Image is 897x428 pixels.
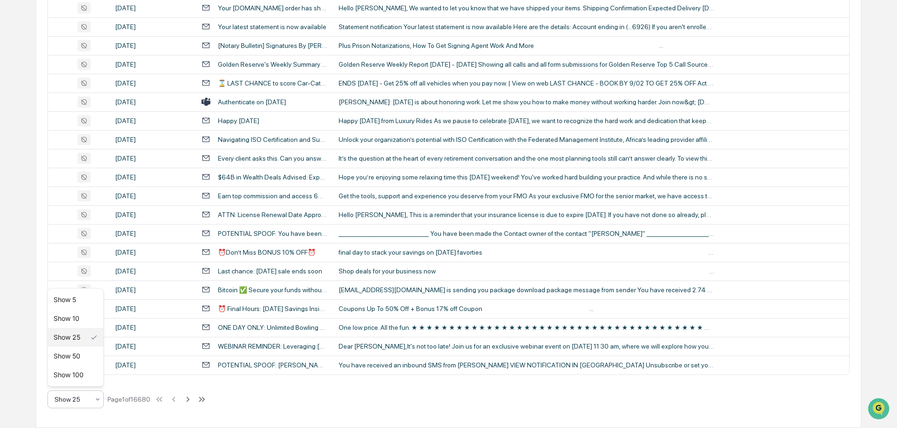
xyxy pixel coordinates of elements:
div: ⏰ Final Hours: [DATE] Savings Inside! [218,305,327,312]
div: $64B in Wealth Deals Advised: Expert Guidance for Your Vision [218,173,327,181]
div: [DATE] [115,23,190,31]
div: Get the tools, support and experience you deserve from your FMO As your exclusive FMO for the sen... [339,192,714,200]
div: Shop deals for your business now ‍͏ ͏ ‍͏ ͏ ‍͏ ͏ ‍͏ ͏ ‍͏ ͏ ‍͏ ͏ ‍͏ ͏ ‍͏ ͏ ‍͏ ͏ ‍͏ ͏ ‍͏ ͏ ‍͏ ͏ ‍͏ ͏... [339,267,714,275]
div: [DATE] [115,117,190,125]
div: Show 10 [48,309,103,328]
div: Happy [DATE] from Luxury Rides As we pause to celebrate [DATE], we want to recognize the hard wor... [339,117,714,125]
div: ATTN: License Renewal Date Approaching [218,211,327,218]
div: Golden Reserve Weekly Report [DATE] - [DATE] Showing all calls and all form submissions for Golde... [339,61,714,68]
a: 🖐️Preclearance [6,115,64,132]
a: 🔎Data Lookup [6,132,63,149]
div: [DATE] [115,173,190,181]
p: How can we help? [9,20,171,35]
div: 🗄️ [68,119,76,127]
div: One low price. All the fun. ★ ★ ★ ★ ★ ★ ★ ★ ★ ★ ★ ★ ★ ★ ★ ★ ★ ★ ★ ★ ★ ★ ★ ★ ★ ★ ★ ★ ★ ★ ★ ★ ★ ★ ★... [339,324,714,331]
a: Powered byPylon [66,159,114,166]
div: Golden Reserve's Weekly Summary for [DATE]-[DATE] [218,61,327,68]
div: ⌛ LAST CHANCE to score Car-Cation savings. Book by 9/02! [218,79,327,87]
span: Data Lookup [19,136,59,146]
div: Your latest statement is now available [218,23,326,31]
img: 1746055101610-c473b297-6a78-478c-a979-82029cc54cd1 [9,72,26,89]
div: Hope you’re enjoying some relaxing time this [DATE] weekend! You've worked hard building your pra... [339,173,714,181]
div: [DATE] [115,249,190,256]
div: [DATE] [115,305,190,312]
div: Show 50 [48,347,103,366]
div: POTENTIAL SPOOF: [PERSON_NAME] has sent you a new SMS [218,361,327,369]
div: [Notary Bulletin] Signatures By [PERSON_NAME], Acknowledgments [218,42,327,49]
div: [DATE] [115,361,190,369]
div: Statement notification Your latest statement is now available Here are the details: Account endin... [339,23,714,31]
div: Hello [PERSON_NAME], We wanted to let you know that we have shipped your items. Shipping Confirma... [339,4,714,12]
div: Show 100 [48,366,103,384]
div: [EMAIL_ADDRESS][DOMAIN_NAME] is sending you package download package message from sender You have... [339,286,714,294]
div: [DATE] [115,342,190,350]
div: Page 1 of 16680 [108,396,150,403]
span: Pylon [93,159,114,166]
div: final day to stack your savings on [DATE] favorties ͏ ͏ ͏ ͏ ͏ ͏ ͏ ͏ ͏ ͏ ͏ ͏ ͏ ͏ ͏ ͏ ͏ ͏ ͏ ͏ ͏ ͏ ͏... [339,249,714,256]
div: [PERSON_NAME]: [DATE] is about honoring work. Let me show you how to make money without working h... [339,98,714,106]
div: WEBINAR REMINDER: Leveraging [US_STATE]'s $180K TechCred Grant for AI Automation [218,342,327,350]
div: [DATE] [115,211,190,218]
div: [DATE] [115,98,190,106]
div: [DATE] [115,230,190,237]
div: [DATE] [115,324,190,331]
div: Plus Prison Notarizations, How To Get Signing Agent Work And More ͏ ‌ ﻿ ͏ ‌ ﻿ ͏ ‌ ﻿ ͏ ‌ ﻿ ͏ ‌ ﻿ ͏... [339,42,714,49]
div: ⏰Don’t Miss BONUS 10% OFF⏰ [218,249,316,256]
div: Every client asks this. Can you answer confidently? [218,155,327,162]
div: Start new chat [32,72,154,81]
div: Bitcoin ✅ Secure your funds without delay [218,286,327,294]
span: Preclearance [19,118,61,128]
div: ENDS [DATE] - Get 25% off all vehicles when you pay now. | View on web LAST CHANCE - BOOK BY 9/02... [339,79,714,87]
div: [DATE] [115,4,190,12]
button: Start new chat [160,75,171,86]
iframe: Open customer support [867,397,892,422]
div: [DATE] [115,136,190,143]
div: Coupons Up To 50% Off + Bonus 17% off Coupon ‌ ‌ ‌ ‌ ‌ ‌ ‌ ‌ ‌ ‌ ‌ ‌ ‌ ‌ ‌ ‌ ‌ ‌ ‌ ‌ ‌ ‌ ‌ ‌ ‌ ‌ ... [339,305,714,312]
div: [DATE] [115,61,190,68]
div: [DATE] [115,155,190,162]
div: Happy [DATE] [218,117,259,125]
div: 🔎 [9,137,17,145]
div: You have received an inbound SMS from [PERSON_NAME] VIEW NOTIFICATION IN [GEOGRAPHIC_DATA] Unsubs... [339,361,714,369]
div: Navigating ISO Certification and Sustainable Compliance [218,136,327,143]
div: Dear [PERSON_NAME],​ It's not too late! Join us for an exclusive webinar event on [DATE] 11:30 am... [339,342,714,350]
div: 🖐️ [9,119,17,127]
div: [DATE] [115,267,190,275]
div: ________________________________ You have been made the Contact owner of the contact "[PERSON_NAM... [339,230,714,237]
div: Show 25 [48,328,103,347]
span: Attestations [77,118,116,128]
div: [DATE] [115,286,190,294]
div: [DATE] [115,192,190,200]
div: Unlock your organization’s potential with ISO Certification with the Federated Management Institu... [339,136,714,143]
div: Your [DOMAIN_NAME] order has shipped (#114-3719256-2729002) [218,4,327,12]
div: POTENTIAL SPOOF: You have been made the Contact owner of the contact "[PERSON_NAME]" [218,230,327,237]
a: 🗄️Attestations [64,115,120,132]
div: Last chance: [DATE] sale ends soon [218,267,322,275]
div: [DATE] [115,42,190,49]
div: Earn top commission and access 60+ carriers in the senior market [218,192,327,200]
div: ONE DAY ONLY: Unlimited Bowling + Arcade = Your [DATE] Game Plan ✅ [218,324,327,331]
div: It’s the question at the heart of every retirement conversation and the one most planning tools s... [339,155,714,162]
div: [DATE] [115,79,190,87]
div: Hello [PERSON_NAME], This is a reminder that your insurance license is due to expire [DATE]. If y... [339,211,714,218]
div: Show 5 [48,290,103,309]
div: We're available if you need us! [32,81,119,89]
div: Authenticate on [DATE] [218,98,286,106]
